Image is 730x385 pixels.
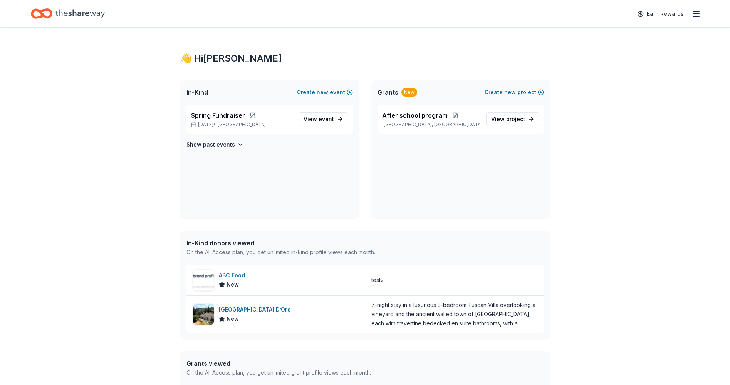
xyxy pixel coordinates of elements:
button: Show past events [186,140,243,149]
p: [DATE] • [191,122,292,128]
span: project [506,116,525,122]
img: Image for ABC Food [193,270,214,290]
div: 7-night stay in a luxurious 3-bedroom Tuscan Villa overlooking a vineyard and the ancient walled ... [371,300,538,328]
div: On the All Access plan, you get unlimited in-kind profile views each month. [186,248,375,257]
span: event [319,116,334,122]
div: [GEOGRAPHIC_DATA] D’Oro [219,305,294,314]
button: Createnewproject [485,88,544,97]
span: new [504,88,516,97]
p: [GEOGRAPHIC_DATA], [GEOGRAPHIC_DATA] [382,122,480,128]
span: New [227,314,239,323]
div: test2 [371,275,384,285]
span: After school program [382,111,448,120]
h4: Show past events [186,140,235,149]
div: 👋 Hi [PERSON_NAME] [180,52,550,65]
span: New [227,280,239,289]
div: ABC Food [219,271,248,280]
a: View event [299,112,348,126]
span: Spring Fundraiser [191,111,245,120]
span: [GEOGRAPHIC_DATA] [218,122,266,128]
span: View [491,115,525,124]
div: On the All Access plan, you get unlimited grant profile views each month. [186,368,371,377]
img: Image for Villa Sogni D’Oro [193,304,214,325]
a: Earn Rewards [633,7,688,21]
span: In-Kind [186,88,208,97]
span: new [317,88,328,97]
button: Createnewevent [297,88,353,97]
a: Home [31,5,105,23]
div: Grants viewed [186,359,371,368]
div: In-Kind donors viewed [186,238,375,248]
a: View project [486,112,539,126]
div: New [401,88,417,97]
span: View [304,115,334,124]
span: Grants [378,88,398,97]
